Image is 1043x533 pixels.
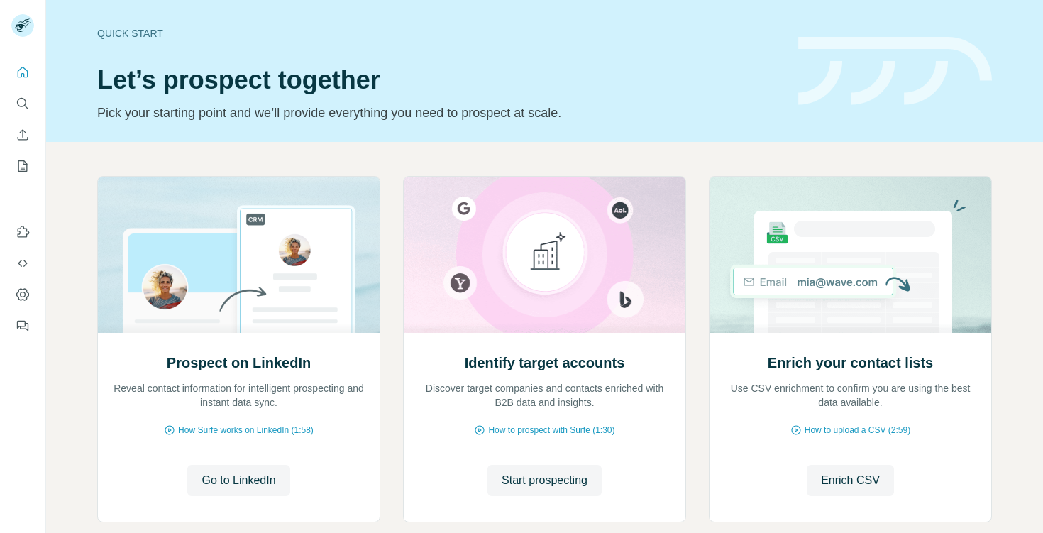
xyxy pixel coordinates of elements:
h2: Prospect on LinkedIn [167,353,311,373]
button: Quick start [11,60,34,85]
img: banner [798,37,992,106]
img: Identify target accounts [403,177,686,333]
h2: Identify target accounts [465,353,625,373]
p: Discover target companies and contacts enriched with B2B data and insights. [418,381,671,410]
button: Search [11,91,34,116]
span: How to prospect with Surfe (1:30) [488,424,614,436]
img: Enrich your contact lists [709,177,992,333]
h2: Enrich your contact lists [768,353,933,373]
div: Quick start [97,26,781,40]
span: Enrich CSV [821,472,880,489]
button: Enrich CSV [807,465,894,496]
img: Prospect on LinkedIn [97,177,380,333]
p: Use CSV enrichment to confirm you are using the best data available. [724,381,977,410]
span: Go to LinkedIn [202,472,275,489]
button: Start prospecting [487,465,602,496]
p: Pick your starting point and we’ll provide everything you need to prospect at scale. [97,103,781,123]
span: How to upload a CSV (2:59) [805,424,910,436]
p: Reveal contact information for intelligent prospecting and instant data sync. [112,381,365,410]
button: My lists [11,153,34,179]
span: How Surfe works on LinkedIn (1:58) [178,424,314,436]
span: Start prospecting [502,472,587,489]
button: Go to LinkedIn [187,465,289,496]
h1: Let’s prospect together [97,66,781,94]
button: Feedback [11,313,34,339]
button: Enrich CSV [11,122,34,148]
button: Use Surfe API [11,251,34,276]
button: Use Surfe on LinkedIn [11,219,34,245]
button: Dashboard [11,282,34,307]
